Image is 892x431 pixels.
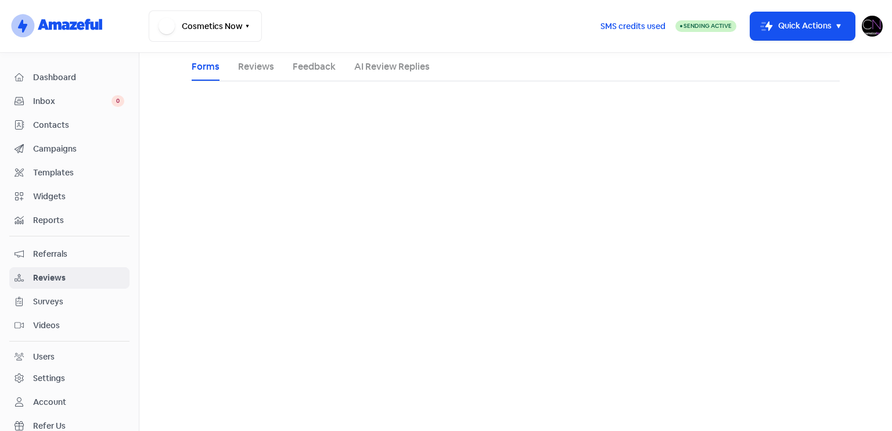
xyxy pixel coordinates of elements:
span: Referrals [33,248,124,260]
a: Sending Active [675,19,736,33]
span: Inbox [33,95,111,107]
span: Campaigns [33,143,124,155]
a: Feedback [293,60,336,74]
span: Dashboard [33,71,124,84]
span: Reviews [33,272,124,284]
a: Templates [9,162,130,184]
a: Reviews [238,60,274,74]
a: Videos [9,315,130,336]
a: Settings [9,368,130,389]
a: Contacts [9,114,130,136]
div: Settings [33,372,65,385]
a: Reviews [9,267,130,289]
div: Account [33,396,66,408]
a: Surveys [9,291,130,313]
span: Videos [33,319,124,332]
button: Quick Actions [750,12,855,40]
a: Referrals [9,243,130,265]
div: Users [33,351,55,363]
span: 0 [111,95,124,107]
a: Widgets [9,186,130,207]
a: Dashboard [9,67,130,88]
span: Widgets [33,191,124,203]
span: Contacts [33,119,124,131]
span: Sending Active [684,22,732,30]
a: AI Review Replies [354,60,430,74]
img: User [862,16,883,37]
a: SMS credits used [591,19,675,31]
a: Account [9,392,130,413]
a: Campaigns [9,138,130,160]
span: Reports [33,214,124,227]
span: Templates [33,167,124,179]
a: Inbox 0 [9,91,130,112]
span: Surveys [33,296,124,308]
a: Forms [192,60,220,74]
a: Reports [9,210,130,231]
button: Cosmetics Now [149,10,262,42]
span: SMS credits used [600,20,666,33]
a: Users [9,346,130,368]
